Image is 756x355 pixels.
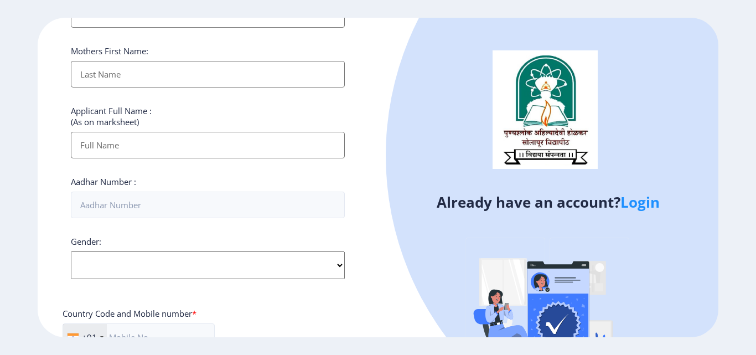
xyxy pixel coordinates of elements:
label: Aadhar Number : [71,176,136,187]
label: Gender: [71,236,101,247]
input: Full Name [71,132,345,158]
div: +91 [82,332,97,343]
label: Applicant Full Name : (As on marksheet) [71,105,152,127]
div: India (भारत): +91 [63,324,107,351]
input: Aadhar Number [71,192,345,218]
input: Last Name [71,61,345,88]
a: Login [620,192,660,212]
img: logo [493,50,598,169]
label: Mothers First Name: [71,45,148,56]
label: Country Code and Mobile number [63,308,196,319]
h4: Already have an account? [386,193,710,211]
input: Mobile No [63,323,215,351]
